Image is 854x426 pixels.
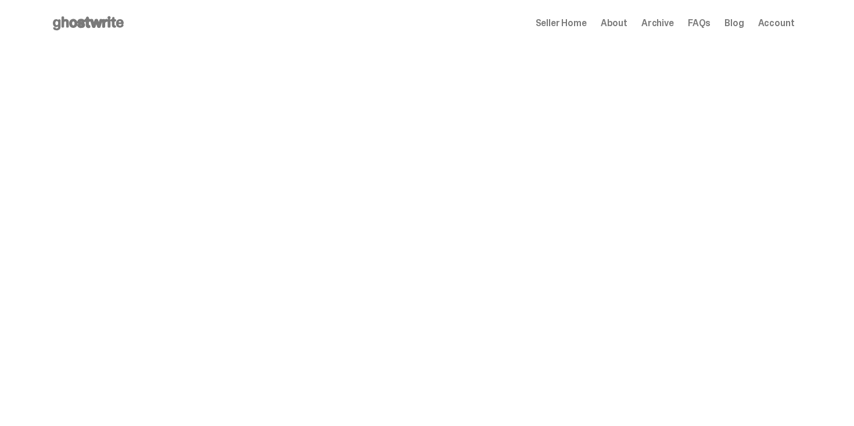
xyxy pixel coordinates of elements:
[758,19,795,28] a: Account
[641,19,674,28] a: Archive
[724,19,744,28] a: Blog
[601,19,627,28] a: About
[536,19,587,28] a: Seller Home
[688,19,711,28] a: FAQs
